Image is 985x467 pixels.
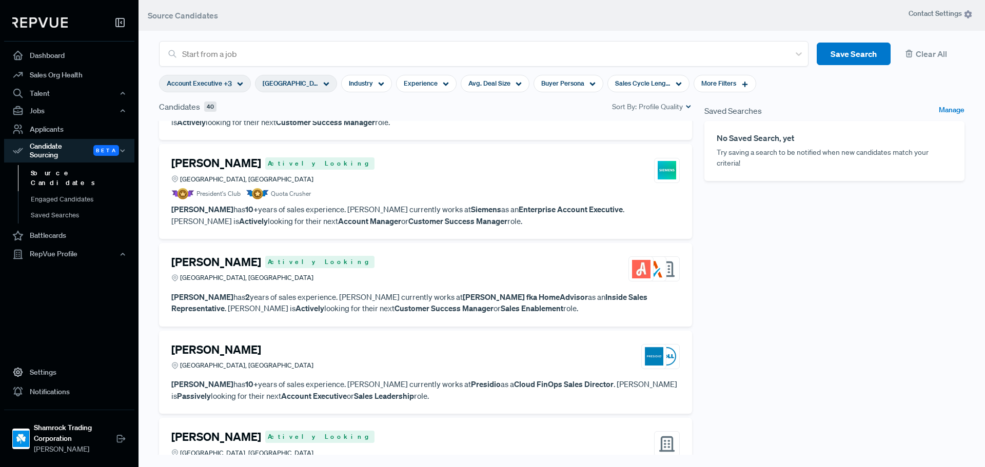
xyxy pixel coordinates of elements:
strong: [PERSON_NAME] [171,379,233,389]
button: Talent [4,85,134,102]
span: [GEOGRAPHIC_DATA], [GEOGRAPHIC_DATA] [180,448,313,458]
span: Actively Looking [265,157,375,170]
button: Candidate Sourcing Beta [4,139,134,163]
button: Save Search [817,43,891,66]
span: Beta [93,145,119,156]
h4: [PERSON_NAME] [171,255,261,269]
span: Profile Quality [639,101,683,112]
strong: Account Manager [338,216,401,226]
strong: Siemens [471,204,501,214]
span: [GEOGRAPHIC_DATA], [GEOGRAPHIC_DATA] [180,360,313,370]
div: Candidate Sourcing [4,139,134,163]
strong: Actively [295,303,324,313]
strong: 10+ [245,379,258,389]
strong: Account Executive [281,391,347,401]
img: President Badge [171,188,194,199]
strong: Cloud FinOps Sales Director [514,379,614,389]
span: + 3 [224,78,232,89]
p: has years of sales experience. [PERSON_NAME] currently works at as an . [PERSON_NAME] is looking ... [171,204,680,227]
img: Angi [632,260,651,278]
a: Battlecards [4,226,134,246]
a: Notifications [4,382,134,401]
span: Avg. Deal Size [468,78,510,88]
a: Saved Searches [18,207,148,224]
strong: Customer Success Manager [276,117,375,127]
strong: Enterprise Account Executive [519,204,623,214]
strong: Customer Success Manager [395,303,494,313]
strong: 2 [245,292,250,302]
span: [GEOGRAPHIC_DATA], [GEOGRAPHIC_DATA] [263,78,318,88]
p: has years of sales experience. [PERSON_NAME] currently works at as a . [PERSON_NAME] is looking f... [171,378,680,401]
a: Shamrock Trading CorporationShamrock Trading Corporation[PERSON_NAME] [4,410,134,459]
span: Account Executive [167,78,222,88]
h4: [PERSON_NAME] [171,343,261,356]
p: has years of sales experience. [PERSON_NAME] currently works at as an . [PERSON_NAME] is looking ... [171,291,680,314]
img: Avalara [645,260,663,278]
strong: Sales Enablement [501,303,563,313]
span: 40 [204,101,216,112]
span: Actively Looking [265,256,375,268]
strong: Presidio [471,379,501,389]
span: Candidates [159,100,200,113]
strong: [PERSON_NAME] [171,292,233,302]
a: Dashboard [4,46,134,65]
a: Sales Org Health [4,65,134,85]
a: Source Candidates [18,165,148,191]
span: Quota Crusher [271,189,311,198]
span: Source Candidates [148,10,218,21]
img: Presidio [645,347,663,366]
a: Engaged Candidates [18,191,148,208]
div: Sort By: [612,101,692,112]
span: [PERSON_NAME] [34,444,116,455]
strong: [PERSON_NAME] [171,204,233,214]
img: Quota Badge [246,188,269,199]
img: Dell Technologies [658,347,676,366]
a: Applicants [4,119,134,139]
button: RepVue Profile [4,246,134,263]
span: Buyer Persona [541,78,584,88]
strong: Sales Leadership [354,391,414,401]
p: Try saving a search to be notified when new candidates match your criteria! [717,147,952,169]
h6: No Saved Search, yet [717,133,952,143]
button: Jobs [4,102,134,119]
a: Settings [4,362,134,382]
button: Clear All [899,43,964,66]
span: [GEOGRAPHIC_DATA], [GEOGRAPHIC_DATA] [180,174,313,184]
img: RepVue [12,17,68,28]
strong: Customer Success Manager [408,216,507,226]
span: Industry [349,78,373,88]
span: President's Club [196,189,241,198]
strong: Passively [177,391,211,401]
strong: Actively [177,117,206,127]
strong: Actively [239,216,268,226]
span: [GEOGRAPHIC_DATA], [GEOGRAPHIC_DATA] [180,273,313,282]
span: Actively Looking [265,431,375,443]
a: Manage [939,105,964,117]
strong: 10+ [245,204,258,214]
h4: [PERSON_NAME] [171,430,261,443]
img: Siemens [658,161,676,179]
span: Experience [404,78,438,88]
strong: [PERSON_NAME] fka HomeAdvisor [463,292,588,302]
span: Saved Searches [704,105,762,117]
span: More Filters [701,78,736,88]
span: Sales Cycle Length [615,78,671,88]
span: Contact Settings [909,8,973,19]
h4: [PERSON_NAME] [171,156,261,170]
strong: Shamrock Trading Corporation [34,422,116,444]
img: Shamrock Trading Corporation [13,431,29,447]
